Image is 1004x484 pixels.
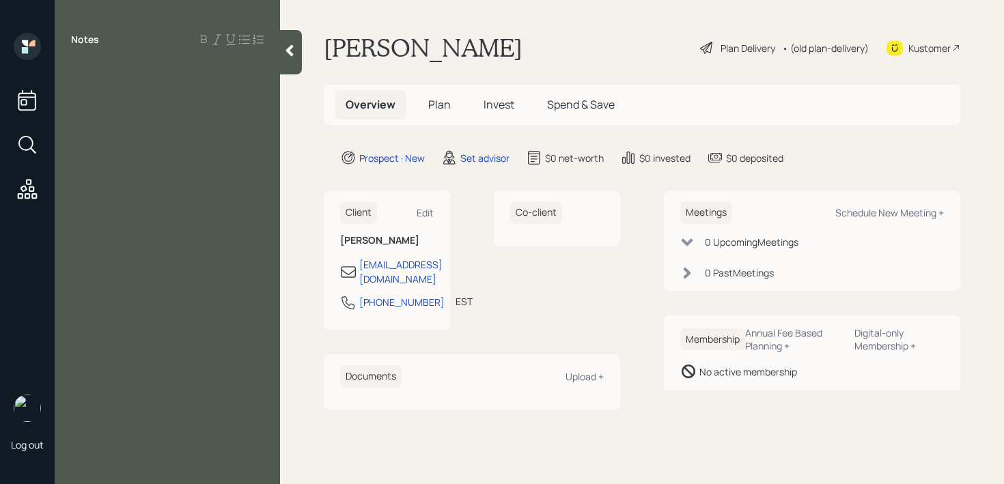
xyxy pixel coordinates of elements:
span: Overview [346,97,395,112]
h6: Documents [340,365,402,388]
span: Plan [428,97,451,112]
div: Prospect · New [359,151,425,165]
div: $0 invested [639,151,691,165]
span: Invest [484,97,514,112]
div: 0 Past Meeting s [705,266,774,280]
div: Edit [417,206,434,219]
div: Log out [11,438,44,451]
div: $0 deposited [726,151,783,165]
h1: [PERSON_NAME] [324,33,522,63]
div: 0 Upcoming Meeting s [705,235,798,249]
span: Spend & Save [547,97,615,112]
div: Schedule New Meeting + [835,206,944,219]
div: [PHONE_NUMBER] [359,295,445,309]
div: Set advisor [460,151,510,165]
div: No active membership [699,365,797,379]
h6: Co-client [510,201,562,224]
div: $0 net-worth [545,151,604,165]
div: Digital-only Membership + [854,326,944,352]
h6: Membership [680,328,745,351]
img: retirable_logo.png [14,395,41,422]
label: Notes [71,33,99,46]
h6: Meetings [680,201,732,224]
div: EST [456,294,473,309]
div: • (old plan-delivery) [782,41,869,55]
div: Upload + [566,370,604,383]
div: Kustomer [908,41,951,55]
div: [EMAIL_ADDRESS][DOMAIN_NAME] [359,257,443,286]
h6: Client [340,201,377,224]
div: Plan Delivery [721,41,775,55]
h6: [PERSON_NAME] [340,235,434,246]
div: Annual Fee Based Planning + [745,326,843,352]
